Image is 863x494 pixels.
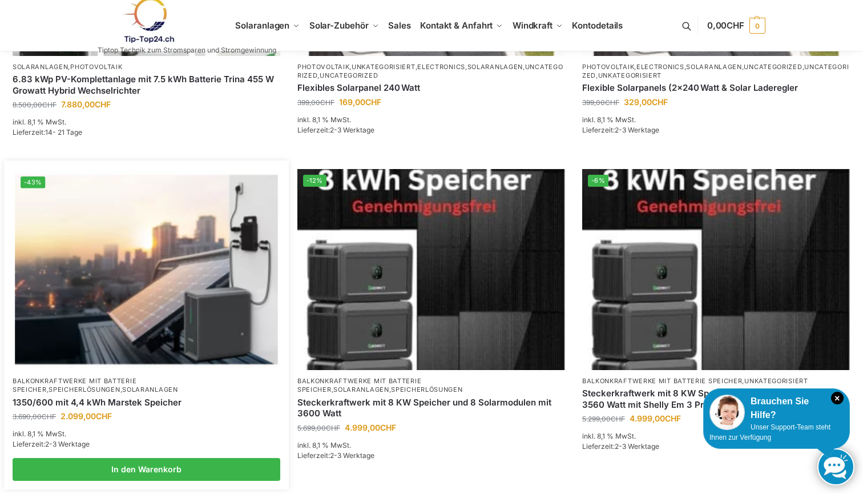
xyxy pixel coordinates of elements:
[297,169,565,370] img: Balkon-Terrassen-Kraftwerke 12
[582,115,850,125] p: inkl. 8,1 % MwSt.
[45,440,90,448] span: 2-3 Werktage
[297,424,340,432] bdi: 5.699,00
[598,71,662,79] a: Unkategorisiert
[727,20,744,31] span: CHF
[42,412,56,421] span: CHF
[13,440,90,448] span: Lieferzeit:
[297,98,334,107] bdi: 399,00
[330,126,374,134] span: 2-3 Werktage
[15,171,277,368] img: Balkon-Terrassen-Kraftwerke 11
[709,395,844,422] div: Brauchen Sie Hilfe?
[365,97,381,107] span: CHF
[330,451,374,460] span: 2-3 Werktage
[582,63,850,81] p: , , , , ,
[582,377,743,385] a: Balkonkraftwerke mit Batterie Speicher
[605,98,619,107] span: CHF
[70,63,122,71] a: Photovoltaik
[49,385,120,393] a: Speicherlösungen
[333,385,389,393] a: Solaranlagen
[831,392,844,404] i: Schließen
[13,74,280,96] a: 6.83 kWp PV-Komplettanlage mit 7.5 kWh Batterie Trina 455 W Growatt Hybrid Wechselrichter
[709,423,830,441] span: Unser Support-Team steht Ihnen zur Verfügung
[297,63,563,79] a: Uncategorized
[297,63,349,71] a: Photovoltaik
[707,20,744,31] span: 0,00
[611,415,625,423] span: CHF
[615,442,659,451] span: 2-3 Werktage
[345,423,396,432] bdi: 4.999,00
[13,412,56,421] bdi: 3.690,00
[297,451,374,460] span: Lieferzeit:
[615,126,659,134] span: 2-3 Werktage
[582,377,850,385] p: ,
[624,97,668,107] bdi: 329,00
[297,440,565,451] p: inkl. 8,1 % MwSt.
[61,411,112,421] bdi: 2.099,00
[13,63,280,71] p: ,
[13,397,280,408] a: 1350/600 mit 4,4 kWh Marstek Speicher
[297,63,565,81] p: , , , , ,
[707,9,765,43] a: 0,00CHF 0
[582,169,850,370] a: -6%Steckerkraftwerk mit 8 KW Speicher und 8 Solarmodulen mit 3560 Watt mit Shelly Em 3 Pro
[582,442,659,451] span: Lieferzeit:
[96,411,112,421] span: CHF
[391,385,462,393] a: Speicherlösungen
[582,169,850,370] img: Balkon-Terrassen-Kraftwerke 13
[582,431,850,441] p: inkl. 8,1 % MwSt.
[13,63,68,71] a: Solaranlagen
[686,63,741,71] a: Solaranlagen
[709,395,745,430] img: Customer service
[297,377,421,393] a: Balkonkraftwerke mit Batterie Speicher
[339,97,381,107] bdi: 169,00
[582,63,634,71] a: Photovoltaik
[98,47,276,54] p: Tiptop Technik zum Stromsparen und Stromgewinnung
[749,18,765,34] span: 0
[513,20,553,31] span: Windkraft
[582,388,850,410] a: Steckerkraftwerk mit 8 KW Speicher und 8 Solarmodulen mit 3560 Watt mit Shelly Em 3 Pro
[297,377,565,395] p: , ,
[744,377,808,385] a: Unkategorisiert
[380,423,396,432] span: CHF
[122,385,178,393] a: Solaranlagen
[42,101,57,109] span: CHF
[297,115,565,125] p: inkl. 8,1 % MwSt.
[417,63,465,71] a: Electronics
[13,429,280,439] p: inkl. 8,1 % MwSt.
[582,63,849,79] a: Uncategorized
[13,377,280,395] p: , ,
[13,117,280,127] p: inkl. 8,1 % MwSt.
[572,20,623,31] span: Kontodetails
[320,98,334,107] span: CHF
[665,413,681,423] span: CHF
[582,126,659,134] span: Lieferzeit:
[297,126,374,134] span: Lieferzeit:
[13,128,82,136] span: Lieferzeit:
[95,99,111,109] span: CHF
[13,101,57,109] bdi: 8.500,00
[744,63,802,71] a: Uncategorized
[352,63,416,71] a: Unkategorisiert
[582,415,625,423] bdi: 5.299,00
[61,99,111,109] bdi: 7.880,00
[320,71,378,79] a: Uncategorized
[15,171,277,368] a: -43%Balkonkraftwerk mit Marstek Speicher
[582,98,619,107] bdi: 399,00
[297,82,565,94] a: Flexibles Solarpanel 240 Watt
[297,169,565,370] a: -12%Steckerkraftwerk mit 8 KW Speicher und 8 Solarmodulen mit 3600 Watt
[420,20,493,31] span: Kontakt & Anfahrt
[388,20,411,31] span: Sales
[13,458,280,481] a: In den Warenkorb legen: „1350/600 mit 4,4 kWh Marstek Speicher“
[13,377,136,393] a: Balkonkraftwerke mit Batterie Speicher
[326,424,340,432] span: CHF
[652,97,668,107] span: CHF
[636,63,684,71] a: Electronics
[309,20,369,31] span: Solar-Zubehör
[467,63,523,71] a: Solaranlagen
[630,413,681,423] bdi: 4.999,00
[297,397,565,419] a: Steckerkraftwerk mit 8 KW Speicher und 8 Solarmodulen mit 3600 Watt
[45,128,82,136] span: 14- 21 Tage
[582,82,850,94] a: Flexible Solarpanels (2×240 Watt & Solar Laderegler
